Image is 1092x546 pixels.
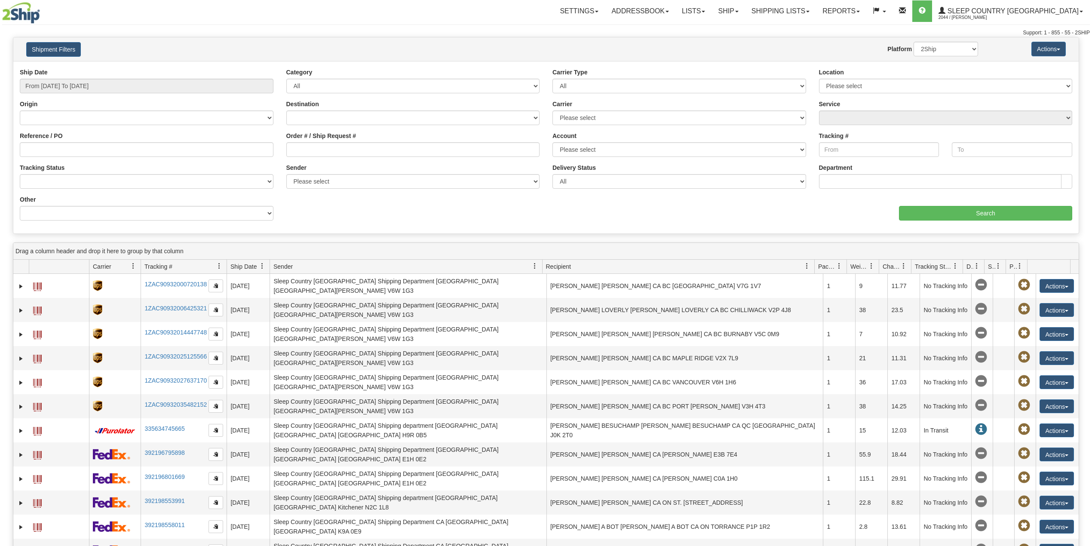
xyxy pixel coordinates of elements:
[93,328,102,339] img: 8 - UPS
[887,45,912,53] label: Platform
[920,491,971,515] td: No Tracking Info
[17,523,25,531] a: Expand
[899,206,1072,221] input: Search
[546,418,823,442] td: [PERSON_NAME] BESUCHAMP [PERSON_NAME] BESUCHAMP CA QC [GEOGRAPHIC_DATA] J0K 2T0
[33,279,42,292] a: Label
[17,354,25,363] a: Expand
[823,491,855,515] td: 1
[819,142,939,157] input: From
[93,280,102,291] img: 8 - UPS
[209,520,223,533] button: Copy to clipboard
[286,100,319,108] label: Destination
[227,370,270,394] td: [DATE]
[948,259,963,273] a: Tracking Status filter column settings
[270,442,546,466] td: Sleep Country [GEOGRAPHIC_DATA] Shipping Department [GEOGRAPHIC_DATA] [GEOGRAPHIC_DATA] [GEOGRAPH...
[209,400,223,413] button: Copy to clipboard
[883,262,901,271] span: Charge
[20,68,48,77] label: Ship Date
[1018,327,1030,339] span: Pickup Not Assigned
[144,449,184,456] a: 392196795898
[227,491,270,515] td: [DATE]
[553,0,605,22] a: Settings
[745,0,816,22] a: Shipping lists
[920,346,971,370] td: No Tracking Info
[546,346,823,370] td: [PERSON_NAME] [PERSON_NAME] CA BC MAPLE RIDGE V2X 7L9
[227,322,270,346] td: [DATE]
[823,298,855,322] td: 1
[209,304,223,316] button: Copy to clipboard
[286,132,356,140] label: Order # / Ship Request #
[855,274,887,298] td: 9
[855,491,887,515] td: 22.8
[1018,399,1030,411] span: Pickup Not Assigned
[273,262,293,271] span: Sender
[93,401,102,411] img: 8 - UPS
[209,496,223,509] button: Copy to clipboard
[209,424,223,437] button: Copy to clipboard
[887,298,920,322] td: 23.5
[855,346,887,370] td: 21
[227,298,270,322] td: [DATE]
[887,466,920,491] td: 29.91
[270,370,546,394] td: Sleep Country [GEOGRAPHIC_DATA] Shipping Department [GEOGRAPHIC_DATA] [GEOGRAPHIC_DATA][PERSON_NA...
[255,259,270,273] a: Ship Date filter column settings
[227,346,270,370] td: [DATE]
[823,346,855,370] td: 1
[93,497,130,508] img: 2 - FedEx Express®
[887,346,920,370] td: 11.31
[20,163,64,172] label: Tracking Status
[546,491,823,515] td: [PERSON_NAME] [PERSON_NAME] CA ON ST. [STREET_ADDRESS]
[144,473,184,480] a: 392196801669
[1040,448,1074,461] button: Actions
[988,262,995,271] span: Shipment Issues
[93,353,102,363] img: 8 - UPS
[144,353,207,360] a: 1ZAC90932025125566
[286,163,307,172] label: Sender
[1040,351,1074,365] button: Actions
[887,274,920,298] td: 11.77
[819,100,840,108] label: Service
[33,303,42,316] a: Label
[227,466,270,491] td: [DATE]
[546,274,823,298] td: [PERSON_NAME] [PERSON_NAME] CA BC [GEOGRAPHIC_DATA] V7G 1V7
[144,281,207,288] a: 1ZAC90932000720138
[896,259,911,273] a: Charge filter column settings
[33,471,42,485] a: Label
[969,259,984,273] a: Delivery Status filter column settings
[1018,520,1030,532] span: Pickup Not Assigned
[920,298,971,322] td: No Tracking Info
[20,100,37,108] label: Origin
[1018,375,1030,387] span: Pickup Not Assigned
[20,132,63,140] label: Reference / PO
[546,298,823,322] td: [PERSON_NAME] LOVERLY [PERSON_NAME] LOVERLY CA BC CHILLIWACK V2P 4J8
[17,306,25,315] a: Expand
[915,262,952,271] span: Tracking Status
[823,370,855,394] td: 1
[270,274,546,298] td: Sleep Country [GEOGRAPHIC_DATA] Shipping Department [GEOGRAPHIC_DATA] [GEOGRAPHIC_DATA][PERSON_NA...
[209,352,223,365] button: Copy to clipboard
[1040,472,1074,485] button: Actions
[227,274,270,298] td: [DATE]
[819,68,844,77] label: Location
[546,322,823,346] td: [PERSON_NAME] [PERSON_NAME] [PERSON_NAME] CA BC BURNABY V5C 0M9
[1009,262,1017,271] span: Pickup Status
[546,370,823,394] td: [PERSON_NAME] [PERSON_NAME] CA BC VANCOUVER V6H 1H6
[144,497,184,504] a: 392198553991
[20,195,36,204] label: Other
[270,491,546,515] td: Sleep Country [GEOGRAPHIC_DATA] Shipping department [GEOGRAPHIC_DATA] [GEOGRAPHIC_DATA] Kitchener...
[887,491,920,515] td: 8.82
[855,515,887,539] td: 2.8
[270,298,546,322] td: Sleep Country [GEOGRAPHIC_DATA] Shipping Department [GEOGRAPHIC_DATA] [GEOGRAPHIC_DATA][PERSON_NA...
[819,132,849,140] label: Tracking #
[33,447,42,461] a: Label
[209,376,223,389] button: Copy to clipboard
[270,394,546,418] td: Sleep Country [GEOGRAPHIC_DATA] Shipping Department [GEOGRAPHIC_DATA] [GEOGRAPHIC_DATA][PERSON_NA...
[675,0,712,22] a: Lists
[952,142,1072,157] input: To
[887,442,920,466] td: 18.44
[546,394,823,418] td: [PERSON_NAME] [PERSON_NAME] CA BC PORT [PERSON_NAME] V3H 4T3
[855,370,887,394] td: 36
[286,68,313,77] label: Category
[552,100,572,108] label: Carrier
[93,449,130,460] img: 2 - FedEx Express®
